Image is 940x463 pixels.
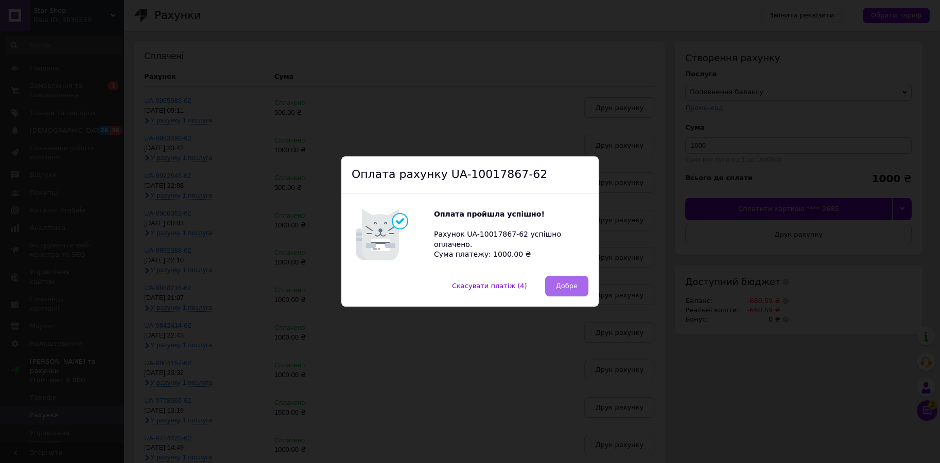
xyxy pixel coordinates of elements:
span: Добре [556,282,578,290]
button: Добре [545,276,588,296]
div: Рахунок UA-10017867-62 успішно оплачено. Сума платежу: 1000.00 ₴ [434,209,588,260]
div: Оплата рахунку UA-10017867-62 [341,156,599,193]
b: Оплата пройшла успішно! [434,210,545,218]
span: Скасувати платіж (4) [452,282,527,290]
img: Котик говорить Оплата пройшла успішно! [352,204,434,265]
button: Скасувати платіж (4) [441,276,538,296]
